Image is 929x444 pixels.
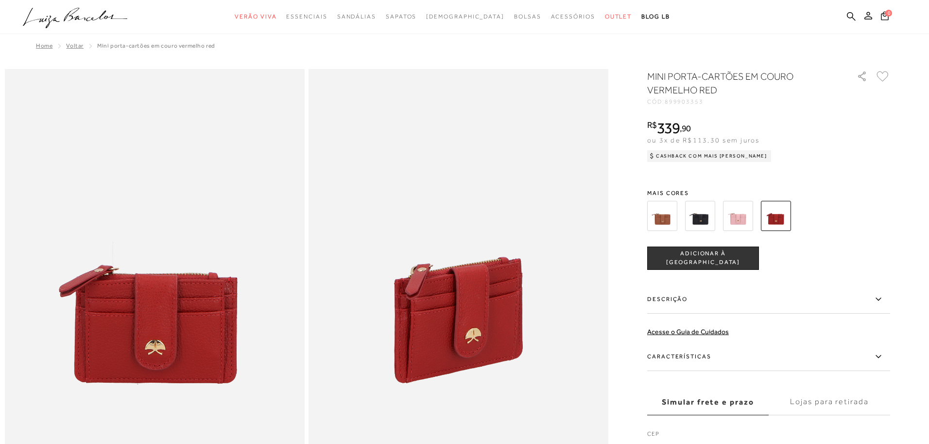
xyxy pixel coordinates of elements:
span: Sapatos [386,13,416,20]
a: Acesse o Guia de Cuidados [647,328,729,336]
a: noSubCategoriesText [286,8,327,26]
a: noSubCategoriesText [426,8,504,26]
img: MINI PORTA-CARTÕES EM COURO CARAMELO [647,201,677,231]
a: noSubCategoriesText [551,8,595,26]
img: MINI PORTA-CARTÕES EM COURO PRETO [685,201,715,231]
span: 339 [657,119,680,137]
i: , [680,124,691,133]
span: [DEMOGRAPHIC_DATA] [426,13,504,20]
span: Acessórios [551,13,595,20]
span: Outlet [605,13,632,20]
span: Sandálias [337,13,376,20]
button: ADICIONAR À [GEOGRAPHIC_DATA] [647,247,759,270]
a: noSubCategoriesText [514,8,541,26]
span: 899903353 [665,98,704,105]
a: noSubCategoriesText [337,8,376,26]
a: Voltar [66,42,84,49]
span: 0 [885,10,892,17]
img: MINI PORTA-CARTÕES EM COURO ROSA GLACÊ [723,201,753,231]
a: BLOG LB [641,8,670,26]
span: MINI PORTA-CARTÕES EM COURO VERMELHO RED [97,42,215,49]
label: Características [647,343,890,371]
a: noSubCategoriesText [235,8,276,26]
button: 0 [878,11,892,24]
img: MINI PORTA-CARTÕES EM COURO VERMELHO RED [761,201,791,231]
h1: MINI PORTA-CARTÕES EM COURO VERMELHO RED [647,70,829,97]
a: noSubCategoriesText [386,8,416,26]
span: BLOG LB [641,13,670,20]
span: 90 [682,123,691,133]
span: Bolsas [514,13,541,20]
a: Home [36,42,52,49]
a: noSubCategoriesText [605,8,632,26]
span: Verão Viva [235,13,276,20]
span: Essenciais [286,13,327,20]
label: Simular frete e prazo [647,389,769,415]
span: Mais cores [647,190,890,196]
div: Cashback com Mais [PERSON_NAME] [647,150,771,162]
label: CEP [647,429,890,443]
div: CÓD: [647,99,842,105]
label: Descrição [647,285,890,314]
span: ou 3x de R$113,30 sem juros [647,136,759,144]
label: Lojas para retirada [769,389,890,415]
span: ADICIONAR À [GEOGRAPHIC_DATA] [648,249,758,266]
i: R$ [647,121,657,129]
